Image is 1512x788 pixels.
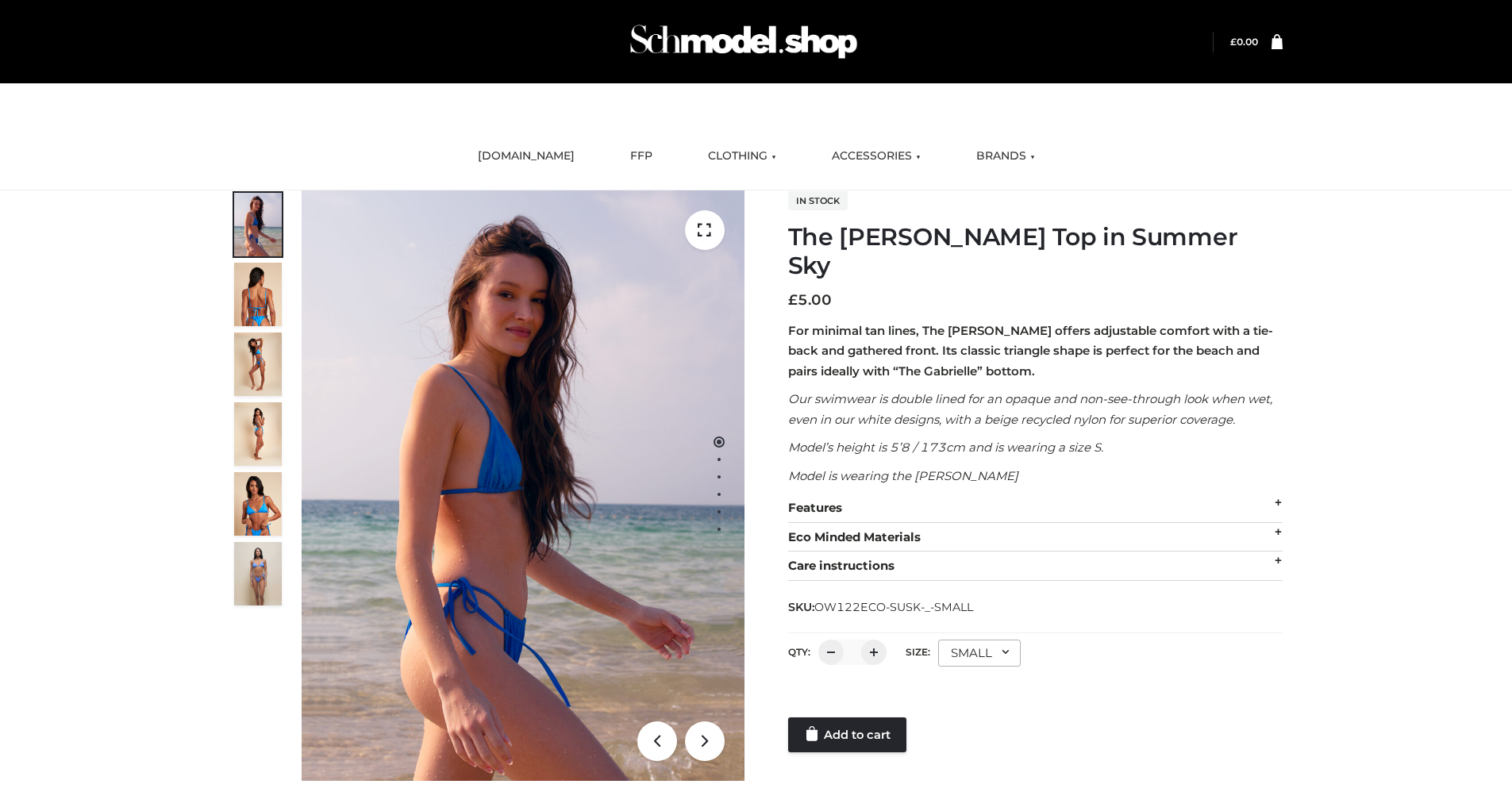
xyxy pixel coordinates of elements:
[788,440,1103,455] em: Model’s height is 5’8 / 173cm and is wearing a size S.
[1230,36,1258,48] bdi: 0.00
[788,291,798,309] span: £
[788,291,832,309] bdi: 5.00
[696,139,788,174] a: CLOTHING
[1230,36,1237,48] span: £
[788,598,975,617] span: SKU:
[788,523,1283,552] div: Eco Minded Materials
[906,646,930,658] label: Size:
[234,193,282,256] img: 1.Alex-top_SS-1_4464b1e7-c2c9-4e4b-a62c-58381cd673c0-1.jpg
[234,542,282,605] img: SSVC.jpg
[788,494,1283,523] div: Features
[234,402,282,466] img: 3.Alex-top_CN-1-1-2.jpg
[625,10,863,73] img: Schmodel Admin 964
[618,139,664,174] a: FFP
[964,139,1047,174] a: BRANDS
[466,139,587,174] a: [DOMAIN_NAME]
[820,139,933,174] a: ACCESSORIES
[234,472,282,536] img: 2.Alex-top_CN-1-1-2.jpg
[234,263,282,326] img: 5.Alex-top_CN-1-1_1-1.jpg
[788,223,1283,280] h1: The [PERSON_NAME] Top in Summer Sky
[788,646,810,658] label: QTY:
[302,190,744,781] img: 1.Alex-top_SS-1_4464b1e7-c2c9-4e4b-a62c-58381cd673c0 (1)
[788,391,1272,427] em: Our swimwear is double lined for an opaque and non-see-through look when wet, even in our white d...
[788,191,848,210] span: In stock
[938,640,1021,667] div: SMALL
[788,552,1283,581] div: Care instructions
[788,468,1018,483] em: Model is wearing the [PERSON_NAME]
[788,323,1273,379] strong: For minimal tan lines, The [PERSON_NAME] offers adjustable comfort with a tie-back and gathered f...
[814,600,973,614] span: OW122ECO-SUSK-_-SMALL
[1230,36,1258,48] a: £0.00
[788,717,906,752] a: Add to cart
[234,332,282,396] img: 4.Alex-top_CN-1-1-2.jpg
